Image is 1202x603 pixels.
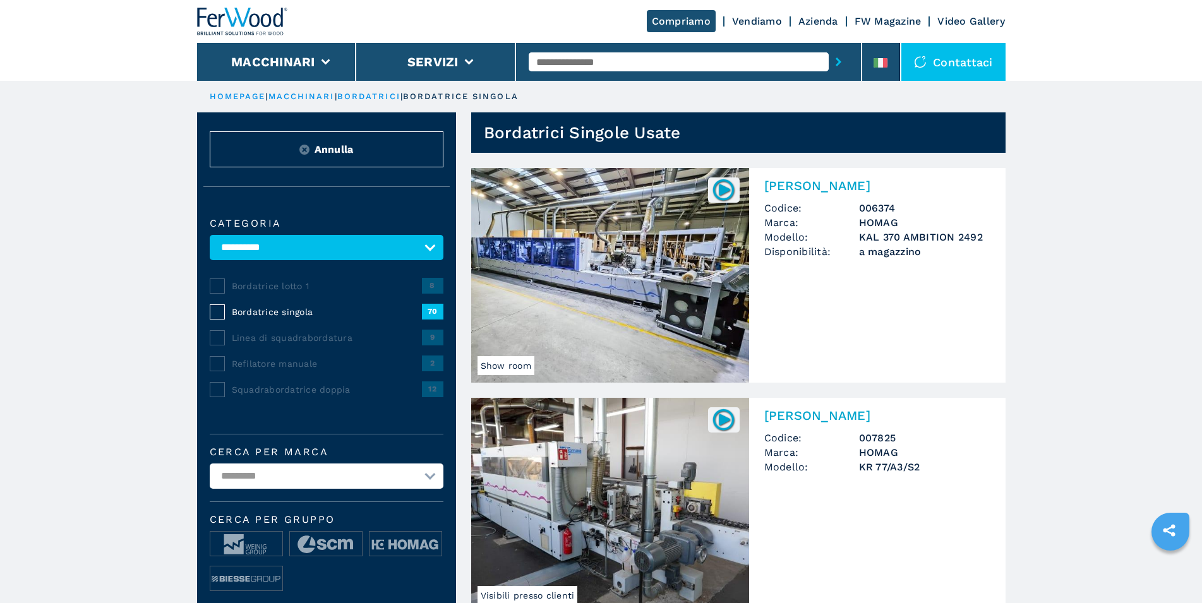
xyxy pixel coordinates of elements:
[400,92,403,101] span: |
[210,447,443,457] label: Cerca per marca
[859,230,990,244] h3: KAL 370 AMBITION 2492
[1153,515,1185,546] a: sharethis
[471,168,1006,383] a: Bordatrice Singola HOMAG KAL 370 AMBITION 2492Show room006374[PERSON_NAME]Codice:006374Marca:HOMA...
[422,355,443,371] span: 2
[403,91,519,102] p: bordatrice singola
[232,331,422,344] span: Linea di squadrabordatura
[764,408,990,423] h2: [PERSON_NAME]
[337,92,400,101] a: bordatrici
[764,201,859,215] span: Codice:
[764,215,859,230] span: Marca:
[647,10,716,32] a: Compriamo
[210,566,282,592] img: image
[268,92,335,101] a: macchinari
[407,54,459,69] button: Servizi
[210,92,266,101] a: HOMEPAGE
[798,15,838,27] a: Azienda
[422,278,443,293] span: 8
[478,356,534,375] span: Show room
[210,131,443,167] button: ResetAnnulla
[764,178,990,193] h2: [PERSON_NAME]
[859,244,990,259] span: a magazzino
[764,445,859,460] span: Marca:
[299,145,310,155] img: Reset
[764,244,859,259] span: Disponibilità:
[764,230,859,244] span: Modello:
[315,142,354,157] span: Annulla
[232,280,422,292] span: Bordatrice lotto 1
[855,15,922,27] a: FW Magazine
[764,460,859,474] span: Modello:
[422,381,443,397] span: 12
[210,515,443,525] span: Cerca per Gruppo
[937,15,1005,27] a: Video Gallery
[471,168,749,383] img: Bordatrice Singola HOMAG KAL 370 AMBITION 2492
[370,532,442,557] img: image
[422,330,443,345] span: 9
[914,56,927,68] img: Contattaci
[901,43,1006,81] div: Contattaci
[829,47,848,76] button: submit-button
[231,54,315,69] button: Macchinari
[859,460,990,474] h3: KR 77/A3/S2
[265,92,268,101] span: |
[210,218,443,229] label: Categoria
[197,8,288,35] img: Ferwood
[210,532,282,557] img: image
[859,201,990,215] h3: 006374
[232,383,422,396] span: Squadrabordatrice doppia
[232,306,422,318] span: Bordatrice singola
[764,431,859,445] span: Codice:
[732,15,782,27] a: Vendiamo
[711,177,736,202] img: 006374
[859,431,990,445] h3: 007825
[335,92,337,101] span: |
[422,304,443,319] span: 70
[232,357,422,370] span: Refilatore manuale
[711,407,736,432] img: 007825
[859,445,990,460] h3: HOMAG
[859,215,990,230] h3: HOMAG
[290,532,362,557] img: image
[1148,546,1193,594] iframe: Chat
[484,122,681,143] h1: Bordatrici Singole Usate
